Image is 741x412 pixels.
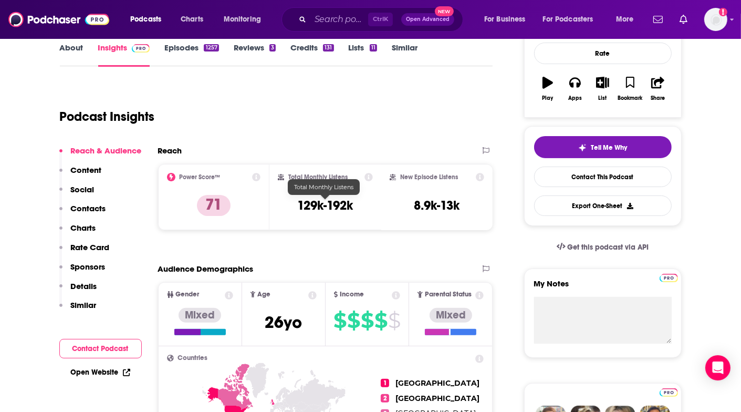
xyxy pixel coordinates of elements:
img: Podchaser Pro [660,274,678,282]
span: [GEOGRAPHIC_DATA] [395,378,479,388]
label: My Notes [534,279,672,297]
a: Show notifications dropdown [675,11,692,28]
div: Rate [534,43,672,64]
button: Details [59,281,97,301]
img: tell me why sparkle [578,143,587,152]
h2: Power Score™ [180,173,221,181]
a: Similar [392,43,418,67]
h3: 129k-192k [297,198,353,213]
span: Tell Me Why [591,143,627,152]
button: Rate Card [59,242,110,262]
div: Share [651,95,665,101]
div: Search podcasts, credits, & more... [291,7,473,32]
img: Podchaser - Follow, Share and Rate Podcasts [8,9,109,29]
button: List [589,70,616,108]
input: Search podcasts, credits, & more... [310,11,368,28]
p: Sponsors [71,262,106,272]
span: 26 yo [265,312,302,333]
a: Reviews3 [234,43,276,67]
a: Open Website [71,368,130,377]
button: Reach & Audience [59,146,142,165]
a: Credits131 [290,43,333,67]
button: open menu [123,11,175,28]
svg: Add a profile image [719,8,727,16]
button: open menu [477,11,539,28]
button: Charts [59,223,96,242]
a: Charts [174,11,210,28]
button: Contact Podcast [59,339,142,358]
div: Mixed [430,308,472,323]
p: Content [71,165,102,175]
span: [GEOGRAPHIC_DATA] [395,394,479,403]
span: $ [374,312,387,329]
div: List [599,95,607,101]
span: For Business [484,12,526,27]
span: Open Advanced [406,17,450,22]
img: Podchaser Pro [660,388,678,397]
button: Content [59,165,102,184]
button: open menu [609,11,647,28]
h1: Podcast Insights [60,109,155,125]
button: Play [534,70,561,108]
span: New [435,6,454,16]
img: User Profile [704,8,727,31]
span: Logged in as megcassidy [704,8,727,31]
button: open menu [536,11,609,28]
div: 1257 [204,44,218,51]
button: Export One-Sheet [534,195,672,216]
button: Apps [561,70,589,108]
div: Apps [568,95,582,101]
span: Gender [176,291,200,298]
a: Lists11 [349,43,377,67]
span: 2 [381,394,389,403]
div: Mixed [179,308,221,323]
span: Countries [178,355,208,362]
span: 1 [381,379,389,387]
span: More [616,12,634,27]
span: Podcasts [130,12,161,27]
button: tell me why sparkleTell Me Why [534,136,672,158]
button: Sponsors [59,262,106,281]
button: Social [59,184,95,204]
span: Get this podcast via API [567,243,649,252]
div: 11 [370,44,377,51]
p: Contacts [71,203,106,213]
span: Ctrl K [368,13,393,26]
a: Get this podcast via API [548,234,657,260]
p: Social [71,184,95,194]
div: Play [542,95,553,101]
button: Share [644,70,671,108]
p: Similar [71,300,97,310]
span: Monitoring [224,12,261,27]
a: About [60,43,84,67]
img: Podchaser Pro [132,44,150,53]
h2: Total Monthly Listens [288,173,348,181]
a: Show notifications dropdown [649,11,667,28]
div: Open Intercom Messenger [705,355,730,380]
a: Pro website [660,272,678,282]
span: Income [340,291,364,298]
span: For Podcasters [543,12,593,27]
button: Show profile menu [704,8,727,31]
h2: Reach [158,146,182,156]
span: $ [361,312,373,329]
p: Rate Card [71,242,110,252]
button: Bookmark [617,70,644,108]
button: Open AdvancedNew [401,13,454,26]
span: $ [388,312,400,329]
h2: Audience Demographics [158,264,254,274]
div: 131 [323,44,333,51]
button: Contacts [59,203,106,223]
span: $ [333,312,346,329]
span: Total Monthly Listens [294,183,353,191]
a: Pro website [660,387,678,397]
span: Charts [181,12,203,27]
h3: 8.9k-13k [414,198,460,213]
p: 71 [197,195,231,216]
a: Contact This Podcast [534,167,672,187]
div: Bookmark [618,95,642,101]
div: 3 [269,44,276,51]
h2: New Episode Listens [400,173,458,181]
p: Details [71,281,97,291]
